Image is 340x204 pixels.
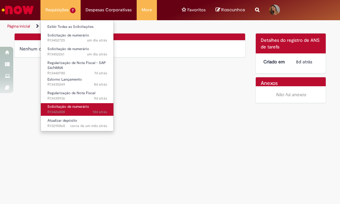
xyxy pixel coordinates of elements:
span: R13452725 [47,38,107,43]
span: um dia atrás [87,38,107,43]
time: 21/08/2025 10:13:20 [94,82,107,87]
a: No momento, sua lista de rascunhos tem 0 Itens [216,7,245,13]
span: R13426808 [47,109,107,115]
span: Regularização de Nota Fiscal [47,91,95,96]
span: Despesas Corporativas [86,7,132,13]
h2: Anexos [261,81,278,87]
em: Não há anexos [276,92,306,98]
img: ServiceNow [1,3,35,17]
span: 10d atrás [93,109,107,114]
time: 19/08/2025 08:19:29 [93,109,107,114]
span: 8d atrás [94,82,107,87]
span: 8d atrás [296,59,312,65]
span: Estorno Lançamento [47,77,82,82]
a: Aberto R13430936 : Regularização de Nota Fiscal [41,90,114,102]
time: 21/08/2025 11:01:02 [296,59,312,65]
span: Solicitação de numerário [47,46,89,51]
span: Solicitação de numerário [47,33,89,38]
span: 7 [70,8,76,13]
span: Favoritos [187,7,206,13]
span: R13295860 [47,123,107,129]
a: Aberto R13440780 : Regularização de Nota Fiscal - SAP S4/HANA [41,59,114,74]
span: R13435249 [47,82,107,87]
div: Nenhum campo de comentário pode ser lido [20,45,240,52]
time: 27/08/2025 12:43:29 [87,52,107,57]
ul: Requisições [40,20,114,131]
span: 9d atrás [94,96,107,101]
span: R13452261 [47,52,107,57]
dt: Criado em [258,58,291,65]
span: Regularização de Nota Fiscal - SAP S4/HANA [47,60,106,71]
span: R13430936 [47,96,107,101]
time: 15/07/2025 15:28:05 [70,123,107,128]
a: Aberto R13452261 : Solicitação de numerário [41,45,114,58]
time: 20/08/2025 08:54:56 [94,96,107,101]
time: 22/08/2025 16:22:00 [94,71,107,76]
span: Requisições [45,7,69,13]
span: Solicitação de numerário [47,104,89,109]
time: 27/08/2025 14:19:48 [87,38,107,43]
ul: Trilhas de página [5,20,193,33]
span: More [142,7,152,13]
span: cerca de um mês atrás [70,123,107,128]
a: Aberto R13435249 : Estorno Lançamento [41,76,114,88]
span: Detalhes do registro de ANS de tarefa [261,37,319,50]
span: 7d atrás [94,71,107,76]
span: Rascunhos [221,7,245,13]
a: Página inicial [7,24,30,29]
a: Aberto R13452725 : Solicitação de numerário [41,32,114,44]
a: Aberto R13295860 : Atualizar depósito [41,117,114,129]
span: um dia atrás [87,52,107,57]
div: 21/08/2025 11:01:02 [296,58,318,65]
a: Exibir Todas as Solicitações [41,23,114,31]
span: Atualizar depósito [47,118,77,123]
span: R13440780 [47,71,107,76]
a: Aberto R13426808 : Solicitação de numerário [41,103,114,115]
